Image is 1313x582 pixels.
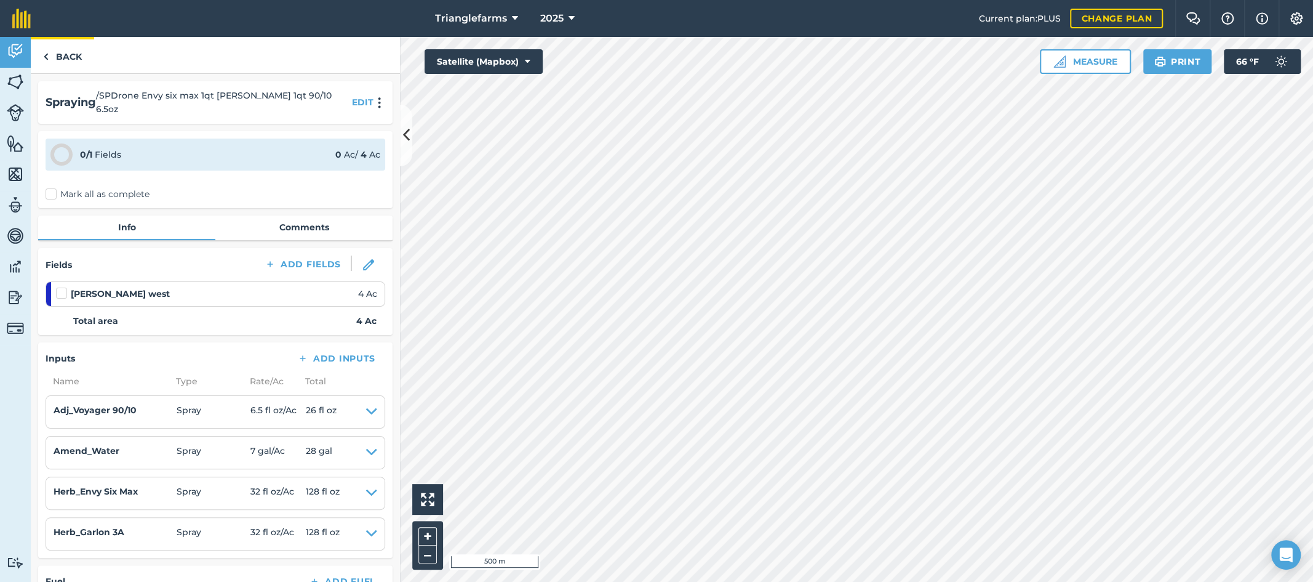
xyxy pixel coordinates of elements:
img: svg+xml;base64,PD94bWwgdmVyc2lvbj0iMS4wIiBlbmNvZGluZz0idXRmLTgiPz4KPCEtLSBHZW5lcmF0b3I6IEFkb2JlIE... [7,288,24,307]
button: – [418,546,437,564]
h4: Fields [46,258,72,272]
strong: [PERSON_NAME] west [71,287,170,301]
img: A question mark icon [1220,12,1235,25]
img: svg+xml;base64,PHN2ZyB4bWxucz0iaHR0cDovL3d3dy53My5vcmcvMjAwMC9zdmciIHdpZHRoPSI1NiIgaGVpZ2h0PSI2MC... [7,134,24,153]
h4: Herb_Garlon 3A [54,525,177,539]
img: svg+xml;base64,PHN2ZyB4bWxucz0iaHR0cDovL3d3dy53My5vcmcvMjAwMC9zdmciIHdpZHRoPSIyMCIgaGVpZ2h0PSIyNC... [372,97,386,108]
div: Open Intercom Messenger [1271,540,1301,570]
button: Add Fields [255,256,351,273]
div: Ac / Ac [335,148,380,161]
span: Spray [177,444,250,461]
span: 66 ° F [1236,49,1259,74]
img: Ruler icon [1053,55,1066,68]
strong: Total area [73,314,118,328]
h2: Spraying [46,94,96,111]
img: svg+xml;base64,PHN2ZyB4bWxucz0iaHR0cDovL3d3dy53My5vcmcvMjAwMC9zdmciIHdpZHRoPSIxNyIgaGVpZ2h0PSIxNy... [1256,11,1268,26]
span: Rate/ Ac [242,374,298,388]
summary: Adj_Voyager 90/10Spray6.5 fl oz/Ac26 fl oz [54,403,377,421]
button: Measure [1040,49,1131,74]
summary: Herb_Envy Six MaxSpray32 fl oz/Ac128 fl oz [54,485,377,502]
span: 7 gal / Ac [250,444,306,461]
img: svg+xml;base64,PD94bWwgdmVyc2lvbj0iMS4wIiBlbmNvZGluZz0idXRmLTgiPz4KPCEtLSBHZW5lcmF0b3I6IEFkb2JlIE... [7,557,24,568]
a: Info [38,216,215,239]
button: 66 °F [1224,49,1301,74]
span: 28 gal [306,444,332,461]
span: 2025 [540,11,564,26]
img: Two speech bubbles overlapping with the left bubble in the forefront [1186,12,1200,25]
span: Type [169,374,242,388]
img: fieldmargin Logo [12,9,31,28]
button: Satellite (Mapbox) [425,49,543,74]
span: Spray [177,403,250,421]
span: Name [46,374,169,388]
h4: Amend_Water [54,444,177,458]
span: 128 fl oz [306,525,340,543]
span: Trianglefarms [435,11,507,26]
button: + [418,527,437,546]
img: svg+xml;base64,PD94bWwgdmVyc2lvbj0iMS4wIiBlbmNvZGluZz0idXRmLTgiPz4KPCEtLSBHZW5lcmF0b3I6IEFkb2JlIE... [1269,49,1293,74]
summary: Amend_WaterSpray7 gal/Ac28 gal [54,444,377,461]
img: svg+xml;base64,PHN2ZyB4bWxucz0iaHR0cDovL3d3dy53My5vcmcvMjAwMC9zdmciIHdpZHRoPSIxOSIgaGVpZ2h0PSIyNC... [1154,54,1166,69]
strong: 0 [335,149,341,160]
img: svg+xml;base64,PHN2ZyB4bWxucz0iaHR0cDovL3d3dy53My5vcmcvMjAwMC9zdmciIHdpZHRoPSI5IiBoZWlnaHQ9IjI0Ii... [43,49,49,64]
span: 4 Ac [358,287,377,301]
img: svg+xml;base64,PHN2ZyB3aWR0aD0iMTgiIGhlaWdodD0iMTgiIHZpZXdCb3g9IjAgMCAxOCAxOCIgZmlsbD0ibm9uZSIgeG... [363,259,374,270]
img: svg+xml;base64,PD94bWwgdmVyc2lvbj0iMS4wIiBlbmNvZGluZz0idXRmLTgiPz4KPCEtLSBHZW5lcmF0b3I6IEFkb2JlIE... [7,227,24,245]
span: Spray [177,485,250,502]
img: svg+xml;base64,PHN2ZyB4bWxucz0iaHR0cDovL3d3dy53My5vcmcvMjAwMC9zdmciIHdpZHRoPSI1NiIgaGVpZ2h0PSI2MC... [7,165,24,184]
button: Print [1143,49,1212,74]
span: 32 fl oz / Ac [250,525,306,543]
a: Back [31,37,94,73]
span: 26 fl oz [306,403,337,421]
h4: Inputs [46,352,75,365]
img: svg+xml;base64,PD94bWwgdmVyc2lvbj0iMS4wIiBlbmNvZGluZz0idXRmLTgiPz4KPCEtLSBHZW5lcmF0b3I6IEFkb2JlIE... [7,104,24,121]
img: svg+xml;base64,PD94bWwgdmVyc2lvbj0iMS4wIiBlbmNvZGluZz0idXRmLTgiPz4KPCEtLSBHZW5lcmF0b3I6IEFkb2JlIE... [7,196,24,214]
h4: Adj_Voyager 90/10 [54,403,177,417]
span: 6.5 fl oz / Ac [250,403,306,421]
span: / SPDrone Envy six max 1qt [PERSON_NAME] 1qt 90/10 6.5oz [96,89,347,116]
img: svg+xml;base64,PD94bWwgdmVyc2lvbj0iMS4wIiBlbmNvZGluZz0idXRmLTgiPz4KPCEtLSBHZW5lcmF0b3I6IEFkb2JlIE... [7,42,24,60]
button: Add Inputs [287,350,385,367]
div: Fields [80,148,121,161]
span: Spray [177,525,250,543]
strong: 4 Ac [356,314,377,328]
a: Comments [215,216,393,239]
img: svg+xml;base64,PD94bWwgdmVyc2lvbj0iMS4wIiBlbmNvZGluZz0idXRmLTgiPz4KPCEtLSBHZW5lcmF0b3I6IEFkb2JlIE... [7,320,24,337]
button: EDIT [352,95,373,109]
span: Total [298,374,326,388]
a: Change plan [1070,9,1163,28]
span: Current plan : PLUS [978,12,1060,25]
strong: 4 [361,149,367,160]
img: svg+xml;base64,PD94bWwgdmVyc2lvbj0iMS4wIiBlbmNvZGluZz0idXRmLTgiPz4KPCEtLSBHZW5lcmF0b3I6IEFkb2JlIE... [7,257,24,276]
summary: Herb_Garlon 3ASpray32 fl oz/Ac128 fl oz [54,525,377,543]
span: 32 fl oz / Ac [250,485,306,502]
label: Mark all as complete [46,188,150,201]
img: svg+xml;base64,PHN2ZyB4bWxucz0iaHR0cDovL3d3dy53My5vcmcvMjAwMC9zdmciIHdpZHRoPSI1NiIgaGVpZ2h0PSI2MC... [7,73,24,91]
strong: 0 / 1 [80,149,92,160]
img: Four arrows, one pointing top left, one top right, one bottom right and the last bottom left [421,493,434,506]
h4: Herb_Envy Six Max [54,485,177,498]
img: A cog icon [1289,12,1304,25]
span: 128 fl oz [306,485,340,502]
